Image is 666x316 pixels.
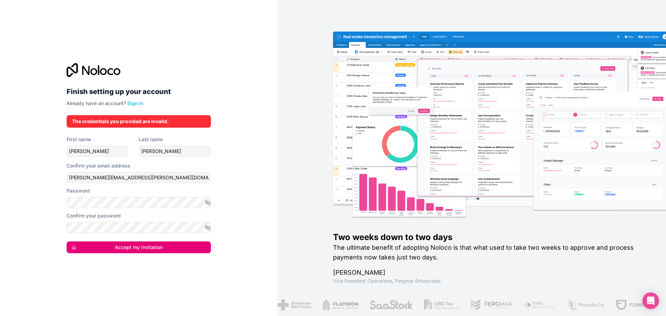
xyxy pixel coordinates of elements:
img: /assets/fdworks-Bi04fVtw.png [615,299,656,310]
div: Open Intercom Messenger [642,292,659,309]
span: Already have an account? [67,100,126,106]
h2: Finish setting up your account [67,85,211,98]
label: Confirm your email address [67,162,130,169]
input: Confirm password [67,222,211,233]
img: /assets/fergmar-CudnrXN5.png [470,299,512,310]
input: Email address [67,172,211,183]
img: /assets/saastock-C6Zbiodz.png [369,299,413,310]
input: family-name [139,146,211,157]
img: /assets/flatiron-C8eUkumj.png [322,299,358,310]
h1: [PERSON_NAME] [333,268,644,277]
div: The credentials you provided are invalid. [72,118,205,125]
img: /assets/gbstax-C-GtDUiK.png [424,299,459,310]
input: Password [67,197,211,208]
input: given-name [67,146,128,157]
img: /assets/fiera-fwj2N5v4.png [523,299,556,310]
h1: Vice President Operations , Fergmar Enterprises [333,277,644,284]
a: Sign in [127,100,143,106]
label: Last name [139,136,163,143]
button: Accept my invitation [67,241,211,253]
img: /assets/american-red-cross-BAupjrZR.png [277,299,311,310]
h2: The ultimate benefit of adopting Noloco is that what used to take two weeks to approve and proces... [333,243,644,262]
label: Password [67,187,90,194]
h1: Two weeks down to two days [333,232,644,243]
label: Confirm your password [67,212,121,219]
img: /assets/phoenix-BREaitsQ.png [567,299,604,310]
label: First name [67,136,91,143]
